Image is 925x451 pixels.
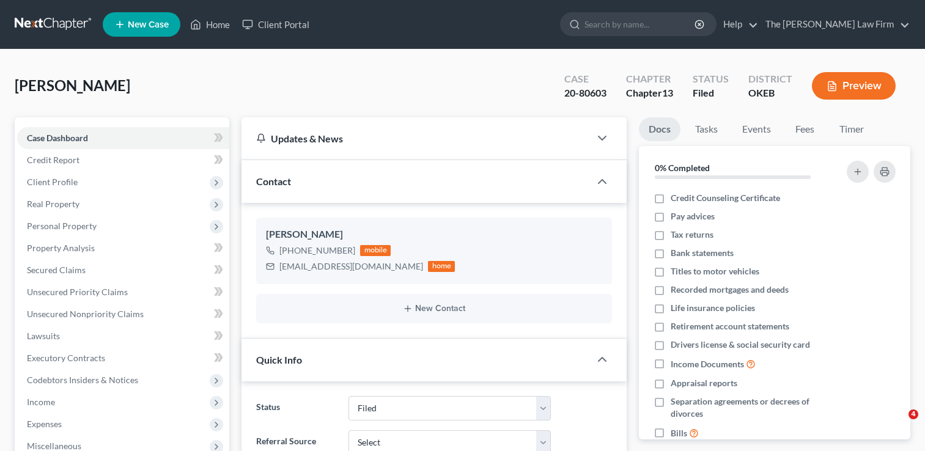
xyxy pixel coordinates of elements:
[128,20,169,29] span: New Case
[17,303,229,325] a: Unsecured Nonpriority Claims
[266,227,602,242] div: [PERSON_NAME]
[830,117,874,141] a: Timer
[17,237,229,259] a: Property Analysis
[27,221,97,231] span: Personal Property
[17,325,229,347] a: Lawsuits
[27,375,138,385] span: Codebtors Insiders & Notices
[15,76,130,94] span: [PERSON_NAME]
[27,133,88,143] span: Case Dashboard
[786,117,825,141] a: Fees
[428,261,455,272] div: home
[250,396,342,420] label: Status
[17,259,229,281] a: Secured Claims
[671,265,759,277] span: Titles to motor vehicles
[671,320,789,332] span: Retirement account statements
[685,117,728,141] a: Tasks
[671,395,832,420] span: Separation agreements or decrees of divorces
[27,419,62,429] span: Expenses
[564,72,606,86] div: Case
[256,175,291,187] span: Contact
[908,409,918,419] span: 4
[671,210,715,222] span: Pay advices
[671,377,737,389] span: Appraisal reports
[279,260,423,273] div: [EMAIL_ADDRESS][DOMAIN_NAME]
[27,243,95,253] span: Property Analysis
[732,117,781,141] a: Events
[27,331,60,341] span: Lawsuits
[717,13,758,35] a: Help
[27,309,144,319] span: Unsecured Nonpriority Claims
[662,87,673,98] span: 13
[626,72,673,86] div: Chapter
[236,13,315,35] a: Client Portal
[759,13,910,35] a: The [PERSON_NAME] Law Firm
[266,304,602,313] button: New Contact
[883,409,913,439] iframe: Intercom live chat
[655,163,710,173] strong: 0% Completed
[27,265,86,275] span: Secured Claims
[626,86,673,100] div: Chapter
[639,117,680,141] a: Docs
[693,72,729,86] div: Status
[27,287,128,297] span: Unsecured Priority Claims
[17,347,229,369] a: Executory Contracts
[812,72,896,100] button: Preview
[671,358,744,370] span: Income Documents
[184,13,236,35] a: Home
[671,192,780,204] span: Credit Counseling Certificate
[671,302,755,314] span: Life insurance policies
[748,72,792,86] div: District
[564,86,606,100] div: 20-80603
[671,284,789,296] span: Recorded mortgages and deeds
[17,281,229,303] a: Unsecured Priority Claims
[671,229,713,241] span: Tax returns
[27,353,105,363] span: Executory Contracts
[27,155,79,165] span: Credit Report
[584,13,696,35] input: Search by name...
[27,177,78,187] span: Client Profile
[360,245,391,256] div: mobile
[671,247,734,259] span: Bank statements
[27,441,81,451] span: Miscellaneous
[671,427,687,439] span: Bills
[17,149,229,171] a: Credit Report
[17,127,229,149] a: Case Dashboard
[256,354,302,365] span: Quick Info
[256,132,575,145] div: Updates & News
[279,244,355,257] div: [PHONE_NUMBER]
[671,339,810,351] span: Drivers license & social security card
[27,199,79,209] span: Real Property
[693,86,729,100] div: Filed
[27,397,55,407] span: Income
[748,86,792,100] div: OKEB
